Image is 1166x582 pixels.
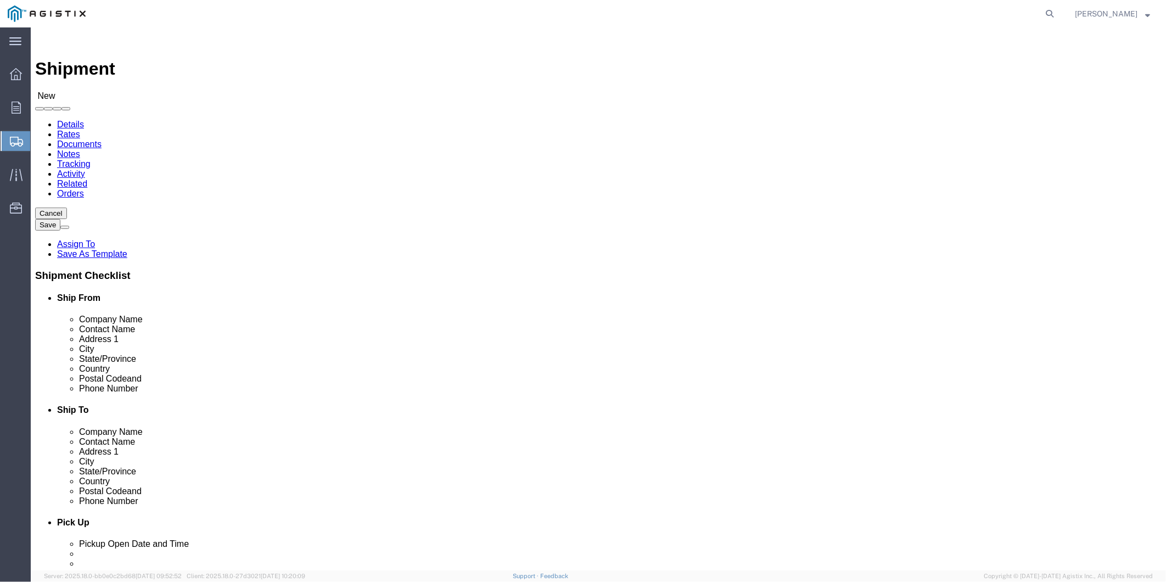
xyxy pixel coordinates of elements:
iframe: FS Legacy Container [31,27,1166,570]
span: Server: 2025.18.0-bb0e0c2bd68 [44,573,182,579]
span: Copyright © [DATE]-[DATE] Agistix Inc., All Rights Reserved [984,572,1153,581]
span: [DATE] 09:52:52 [136,573,182,579]
img: logo [8,5,86,22]
a: Support [513,573,540,579]
button: [PERSON_NAME] [1074,7,1151,20]
span: Client: 2025.18.0-27d3021 [187,573,305,579]
a: Feedback [540,573,568,579]
span: Janice Fahrmeier [1075,8,1137,20]
span: [DATE] 10:20:09 [261,573,305,579]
